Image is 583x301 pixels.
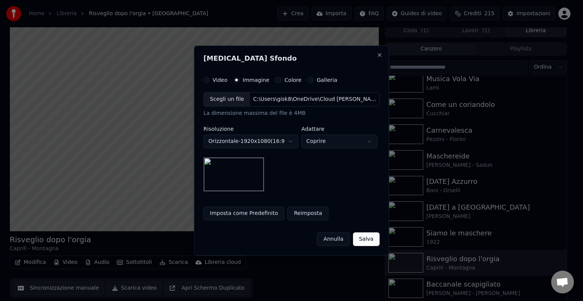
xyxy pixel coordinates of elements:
div: Scegli un file [204,92,250,106]
label: Colore [285,77,302,83]
h2: [MEDICAL_DATA] Sfondo [203,55,380,62]
label: Immagine [243,77,269,83]
button: Annulla [317,232,350,246]
div: C:\Users\gisk8\OneDrive\Cloud [PERSON_NAME]\Musica [DATE]\Canzoni [DATE]\KARAOKE\KARAcarnevale.png [250,96,379,103]
label: Risoluzione [203,126,298,132]
button: Salva [353,232,380,246]
label: Adattare [301,126,377,132]
label: Galleria [317,77,337,83]
button: Imposta come Predefinito [203,207,284,220]
label: Video [213,77,227,83]
div: La dimensione massima del file è 4MB [203,110,380,117]
button: Reimposta [287,207,328,220]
